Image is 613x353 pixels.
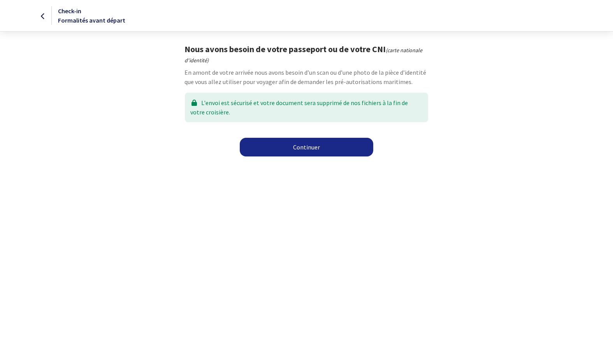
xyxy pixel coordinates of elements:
[240,138,373,156] a: Continuer
[185,93,428,122] div: L'envoi est sécurisé et votre document sera supprimé de nos fichiers à la fin de votre croisière.
[58,7,125,24] span: Check-in Formalités avant départ
[184,44,429,65] h1: Nous avons besoin de votre passeport ou de votre CNI
[184,68,429,86] p: En amont de votre arrivée nous avons besoin d’un scan ou d’une photo de la pièce d’identité que v...
[184,47,422,64] i: (carte nationale d'identité)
